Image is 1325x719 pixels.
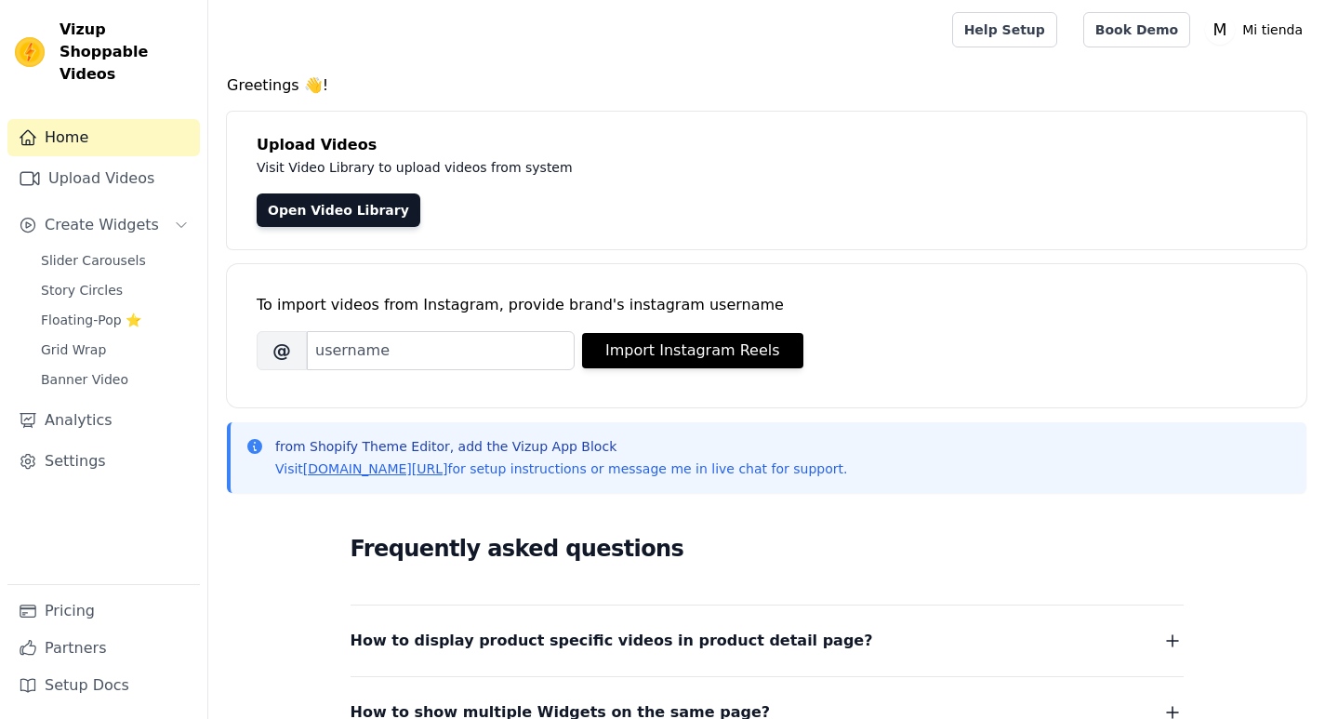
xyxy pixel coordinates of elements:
[41,370,128,389] span: Banner Video
[582,333,803,368] button: Import Instagram Reels
[30,337,200,363] a: Grid Wrap
[227,74,1306,97] h4: Greetings 👋!
[41,281,123,300] span: Story Circles
[7,119,200,156] a: Home
[41,251,146,270] span: Slider Carousels
[30,307,200,333] a: Floating-Pop ⭐
[351,628,873,654] span: How to display product specific videos in product detail page?
[257,156,1090,179] p: Visit Video Library to upload videos from system
[1213,20,1227,39] text: M
[257,331,307,370] span: @
[7,160,200,197] a: Upload Videos
[307,331,575,370] input: username
[41,340,106,359] span: Grid Wrap
[257,294,1277,316] div: To import videos from Instagram, provide brand's instagram username
[7,206,200,244] button: Create Widgets
[1235,13,1310,47] p: Mi tienda
[30,247,200,273] a: Slider Carousels
[351,628,1184,654] button: How to display product specific videos in product detail page?
[7,667,200,704] a: Setup Docs
[1205,13,1310,47] button: M Mi tienda
[275,459,847,478] p: Visit for setup instructions or message me in live chat for support.
[7,402,200,439] a: Analytics
[15,37,45,67] img: Vizup
[30,366,200,393] a: Banner Video
[275,437,847,456] p: from Shopify Theme Editor, add the Vizup App Block
[303,461,448,476] a: [DOMAIN_NAME][URL]
[257,193,420,227] a: Open Video Library
[7,443,200,480] a: Settings
[1083,12,1190,47] a: Book Demo
[351,530,1184,567] h2: Frequently asked questions
[45,214,159,236] span: Create Widgets
[952,12,1057,47] a: Help Setup
[7,630,200,667] a: Partners
[30,277,200,303] a: Story Circles
[41,311,141,329] span: Floating-Pop ⭐
[7,593,200,630] a: Pricing
[60,19,192,86] span: Vizup Shoppable Videos
[257,134,1277,156] h4: Upload Videos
